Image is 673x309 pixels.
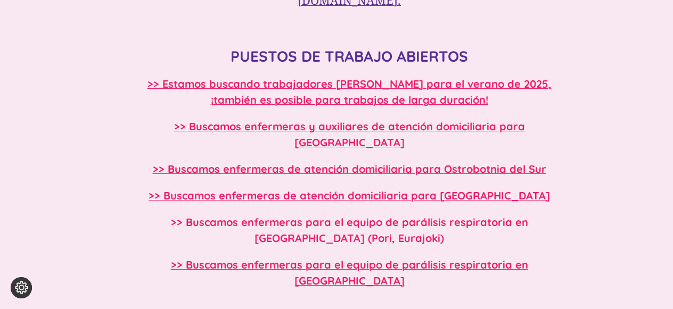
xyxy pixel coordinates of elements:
font: PUESTOS DE TRABAJO ABIERTOS [231,47,468,65]
a: >> Estamos buscando trabajadores [PERSON_NAME] para el verano de 2025, ¡también es posible para t... [147,77,552,106]
a: >> Buscamos enfermeras de atención domiciliaria para Ostrobotnia del Sur [153,162,546,176]
a: >> Buscamos enfermeras para el equipo de parálisis respiratoria en [GEOGRAPHIC_DATA] [171,258,528,287]
a: >> Buscamos enfermeras y auxiliares de atención domiciliaria para [GEOGRAPHIC_DATA] [174,120,525,149]
button: Configuración de cookies [11,277,32,298]
a: >> Buscamos enfermeras de atención domiciliaria para [GEOGRAPHIC_DATA] [149,189,550,202]
a: >> Buscamos enfermeras para el equipo de parálisis respiratoria en [GEOGRAPHIC_DATA] (Pori, Euraj... [171,215,528,245]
